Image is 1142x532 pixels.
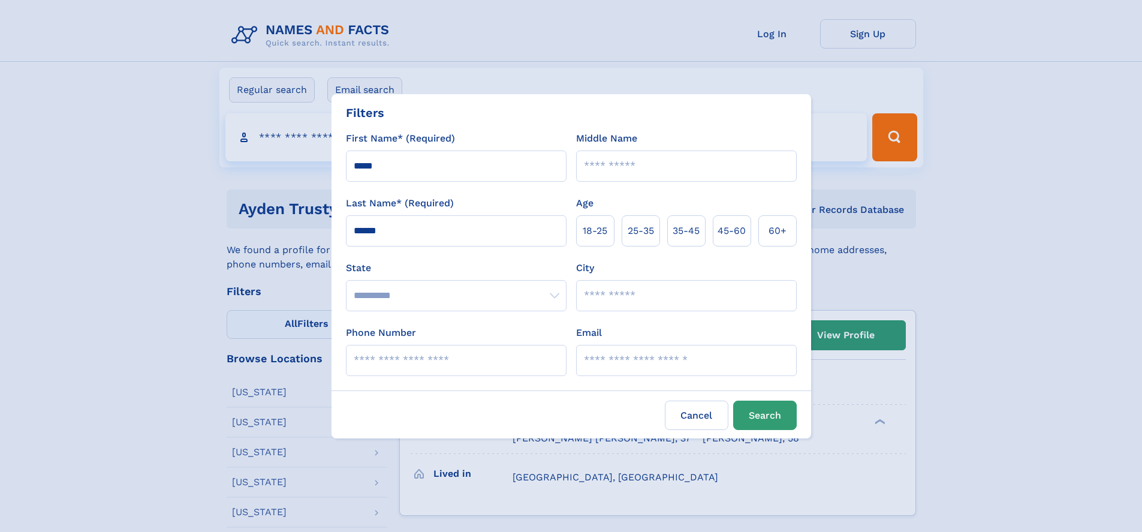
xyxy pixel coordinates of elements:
[346,104,384,122] div: Filters
[733,401,797,430] button: Search
[718,224,746,238] span: 45‑60
[346,261,567,275] label: State
[628,224,654,238] span: 25‑35
[576,326,602,340] label: Email
[346,131,455,146] label: First Name* (Required)
[346,326,416,340] label: Phone Number
[576,131,637,146] label: Middle Name
[583,224,607,238] span: 18‑25
[576,261,594,275] label: City
[576,196,593,211] label: Age
[673,224,700,238] span: 35‑45
[665,401,728,430] label: Cancel
[769,224,787,238] span: 60+
[346,196,454,211] label: Last Name* (Required)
